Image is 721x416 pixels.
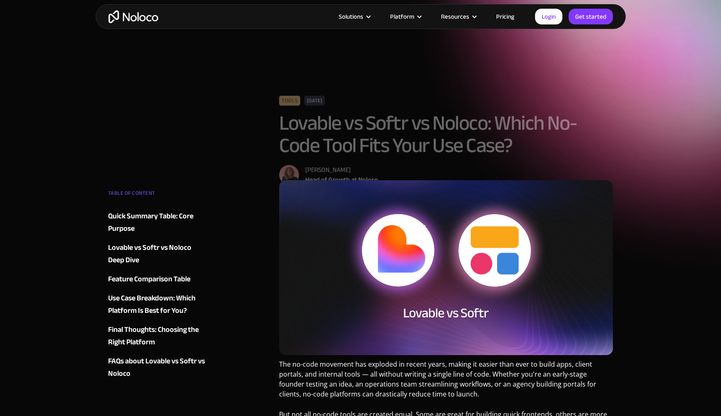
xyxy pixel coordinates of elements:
a: home [109,10,158,23]
a: Get started [569,9,613,24]
div: TABLE OF CONTENT [108,187,208,203]
a: Lovable vs Softr vs Noloco Deep Dive [108,242,208,266]
div: Tools [279,96,300,106]
div: Resources [441,11,469,22]
div: Feature Comparison Table [108,273,190,285]
a: Use Case Breakdown: Which Platform Is Best for You? [108,292,208,317]
div: Platform [380,11,431,22]
div: [DATE] [304,96,325,106]
div: Resources [431,11,486,22]
div: [PERSON_NAME] [305,165,378,175]
div: Solutions [328,11,380,22]
a: Pricing [486,11,525,22]
div: Head of Growth at Noloco [305,175,378,185]
a: Final Thoughts: Choosing the Right Platform [108,324,208,348]
div: Platform [390,11,414,22]
a: Login [535,9,562,24]
div: Solutions [339,11,363,22]
h1: Lovable vs Softr vs Noloco: Which No-Code Tool Fits Your Use Case? [279,112,613,157]
p: The no-code movement has exploded in recent years, making it easier than ever to build apps, clie... [279,359,613,405]
a: Quick Summary Table: Core Purpose [108,210,208,235]
a: FAQs about Lovable vs Softr vs Noloco [108,355,208,380]
a: Feature Comparison Table [108,273,208,285]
